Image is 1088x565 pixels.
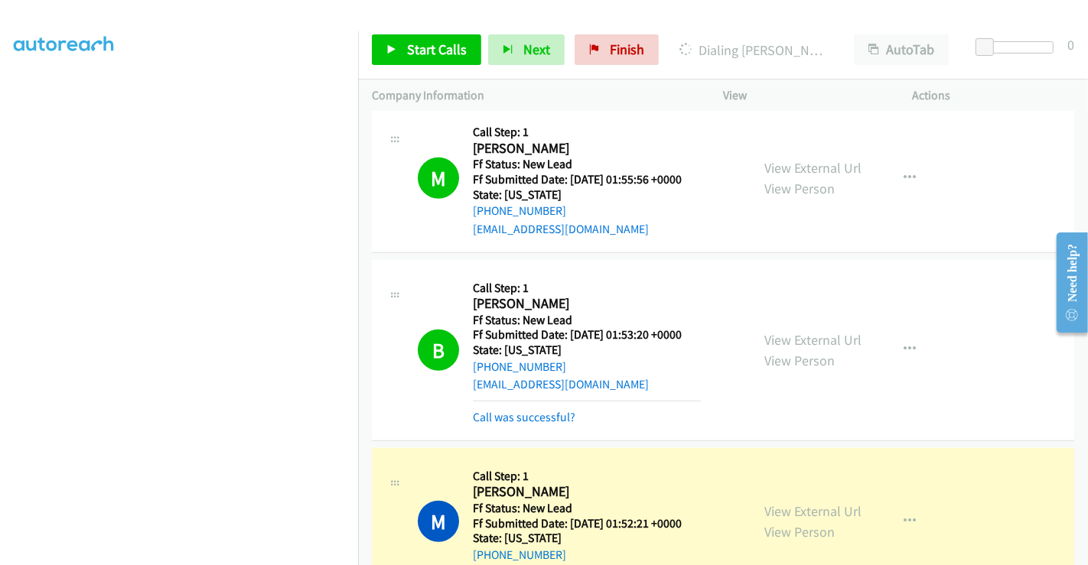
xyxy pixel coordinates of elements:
a: View External Url [764,331,862,349]
h5: Call Step: 1 [473,125,701,140]
h1: M [418,157,459,199]
p: Actions [913,86,1075,105]
button: Next [488,34,565,65]
h5: Ff Status: New Lead [473,501,701,516]
a: [PHONE_NUMBER] [473,547,566,562]
a: View External Url [764,159,862,177]
span: Finish [610,41,644,58]
a: View Person [764,352,835,369]
span: Next [523,41,550,58]
h5: Call Step: 1 [473,469,701,484]
h5: State: [US_STATE] [473,531,701,546]
a: Start Calls [372,34,481,65]
a: [PHONE_NUMBER] [473,203,566,218]
h5: Ff Submitted Date: [DATE] 01:52:21 +0000 [473,516,701,531]
p: View [723,86,885,105]
a: [EMAIL_ADDRESS][DOMAIN_NAME] [473,377,649,391]
a: [PHONE_NUMBER] [473,359,566,374]
a: Call was successful? [473,410,575,424]
div: Delay between calls (in seconds) [983,41,1054,54]
h2: [PERSON_NAME] [473,140,701,157]
h5: Ff Submitted Date: [DATE] 01:55:56 +0000 [473,172,701,187]
h1: M [418,501,459,542]
iframe: Resource Center [1044,222,1088,343]
p: Dialing [PERSON_NAME] [679,40,826,60]
a: [EMAIL_ADDRESS][DOMAIN_NAME] [473,222,649,236]
h2: [PERSON_NAME] [473,295,701,313]
span: Start Calls [407,41,467,58]
h5: Ff Status: New Lead [473,157,701,172]
a: View Person [764,523,835,541]
h5: Call Step: 1 [473,281,701,296]
h5: Ff Status: New Lead [473,313,701,328]
a: View Person [764,180,835,197]
h1: B [418,330,459,371]
h5: Ff Submitted Date: [DATE] 01:53:20 +0000 [473,327,701,343]
a: View External Url [764,502,862,520]
h5: State: [US_STATE] [473,343,701,358]
h2: [PERSON_NAME] [473,483,701,501]
a: Finish [575,34,659,65]
div: 0 [1067,34,1074,55]
h5: State: [US_STATE] [473,187,701,203]
button: AutoTab [854,34,949,65]
p: Company Information [372,86,695,105]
